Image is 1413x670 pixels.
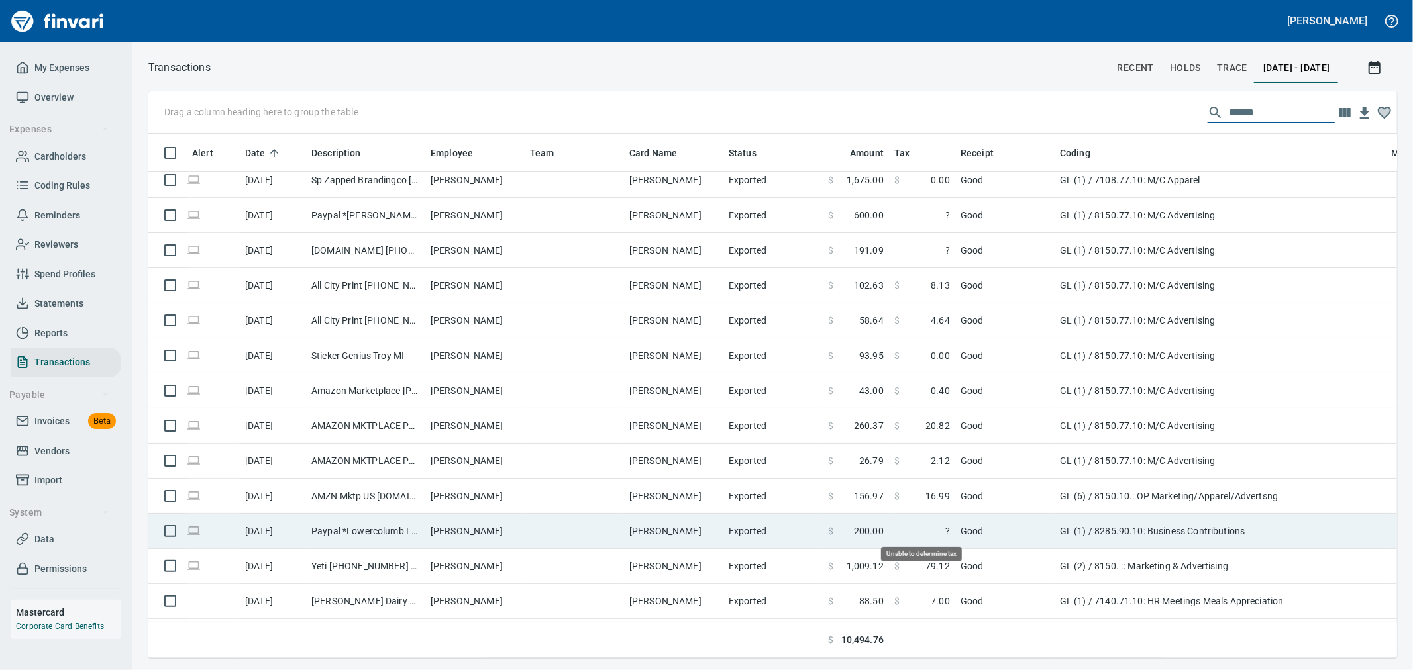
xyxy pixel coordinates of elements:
[1060,145,1090,161] span: Coding
[34,443,70,459] span: Vendors
[16,622,104,631] a: Corporate Card Benefits
[11,554,121,584] a: Permissions
[828,173,833,187] span: $
[88,414,116,429] span: Beta
[240,233,306,268] td: [DATE]
[894,524,950,538] span: ?
[828,314,833,327] span: $
[624,584,723,619] td: [PERSON_NAME]
[629,145,694,161] span: Card Name
[9,387,109,403] span: Payable
[425,233,525,268] td: [PERSON_NAME]
[425,584,525,619] td: [PERSON_NAME]
[306,233,425,268] td: [DOMAIN_NAME] [PHONE_NUMBER] Ca
[854,419,884,432] span: 260.37
[187,491,201,500] span: Online transaction
[894,244,950,257] span: ?
[847,559,884,573] span: 1,009.12
[34,472,62,489] span: Import
[859,595,884,608] span: 88.50
[854,524,884,538] span: 200.00
[723,198,823,233] td: Exported
[955,198,1055,233] td: Good
[4,117,115,142] button: Expenses
[11,524,121,554] a: Data
[925,559,950,573] span: 79.12
[894,173,900,187] span: $
[306,444,425,479] td: AMAZON MKTPLACE PMTS [DOMAIN_NAME][URL] WA
[629,145,677,161] span: Card Name
[1375,103,1394,122] button: Column choices favorited. Click to reset to default
[894,595,950,608] span: AI confidence: 99.0%
[34,89,74,106] span: Overview
[187,281,201,289] span: Online transaction
[894,209,950,222] span: ?
[1288,14,1367,28] h5: [PERSON_NAME]
[841,633,884,647] span: 10,494.76
[187,386,201,395] span: Online transaction
[148,60,211,75] nav: breadcrumb
[955,549,1055,584] td: Good
[723,163,823,198] td: Exported
[16,605,121,620] h6: Mastercard
[894,209,950,222] span: Unable to determine tax
[1055,198,1386,233] td: GL (1) / 8150.77.10: M/C Advertising
[187,561,201,570] span: Online transaction
[425,619,525,654] td: [PERSON_NAME]
[306,479,425,514] td: AMZN Mktp US [DOMAIN_NAME][URL] WA
[306,549,425,584] td: Yeti [PHONE_NUMBER] 5123949384 DE
[931,173,950,187] span: 0.00
[961,145,994,161] span: Receipt
[187,316,201,324] span: Online transaction
[240,514,306,549] td: [DATE]
[955,163,1055,198] td: Good
[1055,514,1386,549] td: GL (1) / 8285.90.10: Business Contributions
[624,514,723,549] td: [PERSON_NAME]
[240,268,306,303] td: [DATE]
[34,325,68,342] span: Reports
[828,633,833,647] span: $
[624,233,723,268] td: [PERSON_NAME]
[723,584,823,619] td: Exported
[431,145,490,161] span: Employee
[624,549,723,584] td: [PERSON_NAME]
[425,408,525,444] td: [PERSON_NAME]
[723,233,823,268] td: Exported
[11,53,121,83] a: My Expenses
[34,60,89,76] span: My Expenses
[828,384,833,397] span: $
[192,145,231,161] span: Alert
[859,314,884,327] span: 58.64
[894,559,900,573] span: $
[34,413,70,430] span: Invoices
[306,373,425,408] td: Amazon Marketplace [PHONE_NUMBER] Us
[245,145,266,161] span: Date
[1060,145,1108,161] span: Coding
[187,211,201,219] span: Online transaction
[828,524,833,538] span: $
[723,338,823,373] td: Exported
[530,145,554,161] span: Team
[1055,408,1386,444] td: GL (1) / 8150.77.10: M/C Advertising
[34,354,90,371] span: Transactions
[425,268,525,303] td: [PERSON_NAME]
[894,145,927,161] span: Tax
[11,465,121,495] a: Import
[894,349,900,362] span: $
[925,419,950,432] span: 20.82
[854,279,884,292] span: 102.63
[931,595,950,608] span: 7.00
[1355,52,1397,83] button: Show transactions within a particular date range
[955,338,1055,373] td: Good
[955,619,1055,654] td: Good
[847,173,884,187] span: 1,675.00
[624,163,723,198] td: [PERSON_NAME]
[931,279,950,292] span: 8.13
[894,559,950,573] span: AI confidence: 99.0%
[828,279,833,292] span: $
[624,479,723,514] td: [PERSON_NAME]
[1055,233,1386,268] td: GL (1) / 8150.77.10: M/C Advertising
[164,105,358,119] p: Drag a column heading here to group the table
[833,145,884,161] span: Amount
[187,351,201,359] span: Online transaction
